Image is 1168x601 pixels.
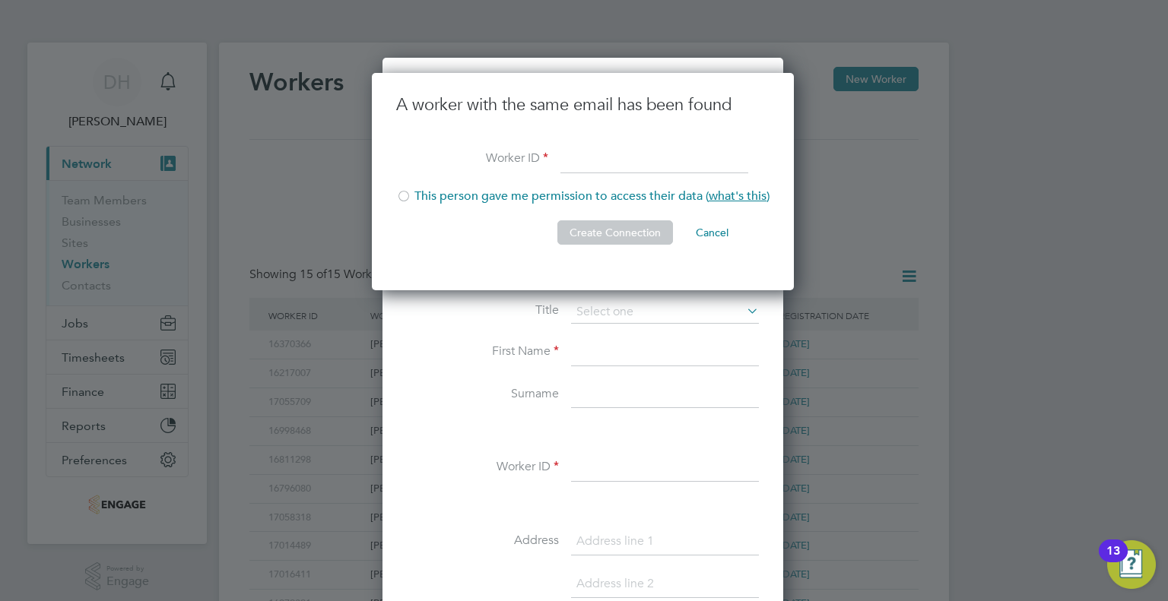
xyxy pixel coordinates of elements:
label: Address [407,533,559,549]
button: Create Connection [557,220,673,245]
input: Address line 1 [571,528,759,555]
label: Title [407,302,559,318]
label: Worker ID [396,150,548,166]
button: Cancel [684,220,741,245]
span: what's this [709,188,766,204]
input: Address line 2 [571,571,759,598]
label: Surname [407,386,559,402]
label: First Name [407,343,559,359]
h3: A worker with the same email has been found [396,94,770,116]
input: Select one [571,301,759,324]
button: Open Resource Center, 13 new notifications [1107,540,1156,589]
li: This person gave me permission to access their data ( ) [396,188,770,220]
label: Worker ID [407,459,559,475]
div: 13 [1106,551,1120,571]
